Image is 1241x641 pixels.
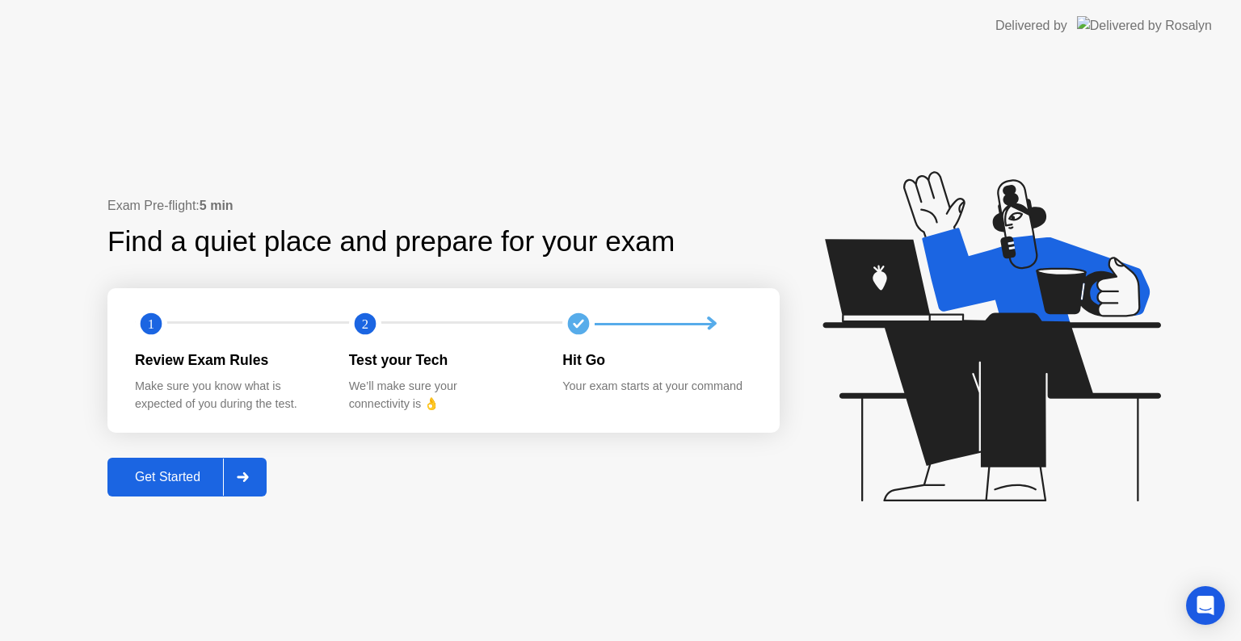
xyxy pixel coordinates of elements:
[1186,586,1225,625] div: Open Intercom Messenger
[562,378,751,396] div: Your exam starts at your command
[107,196,780,216] div: Exam Pre-flight:
[995,16,1067,36] div: Delivered by
[112,470,223,484] div: Get Started
[1077,16,1212,35] img: Delivered by Rosalyn
[107,458,267,496] button: Get Started
[148,316,154,332] text: 1
[135,350,323,371] div: Review Exam Rules
[135,378,323,413] div: Make sure you know what is expected of you during the test.
[200,199,233,212] b: 5 min
[562,350,751,371] div: Hit Go
[349,350,537,371] div: Test your Tech
[107,220,677,263] div: Find a quiet place and prepare for your exam
[349,378,537,413] div: We’ll make sure your connectivity is 👌
[362,316,368,332] text: 2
